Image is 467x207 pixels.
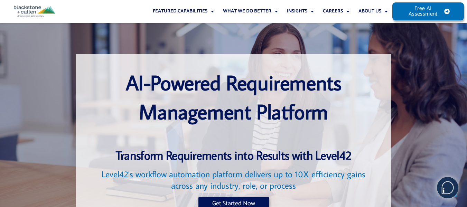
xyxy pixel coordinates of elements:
[392,2,464,20] a: Free AI Assessment
[406,6,440,17] span: Free AI Assessment
[90,68,377,126] h1: AI-Powered Requirements Management Platform
[90,147,377,163] h3: Transform Requirements into Results with Level42
[437,177,458,198] img: users%2F5SSOSaKfQqXq3cFEnIZRYMEs4ra2%2Fmedia%2Fimages%2F-Bulle%20blanche%20sans%20fond%20%2B%20ma...
[212,200,255,207] span: Get Started Now
[90,169,377,191] h2: Level42's workflow automation platform delivers up to 10X efficiency gains across any industry, r...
